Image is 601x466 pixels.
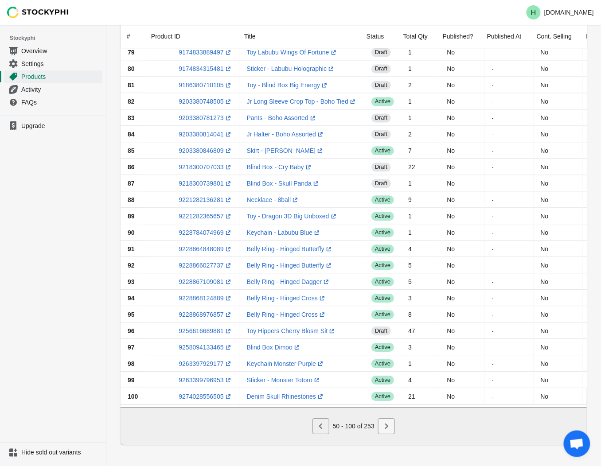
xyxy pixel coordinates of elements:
span: 79 [128,49,135,56]
small: - [492,115,494,120]
a: Settings [4,57,102,70]
a: 9256616689881(opens a new window) [179,327,232,334]
td: 2 [401,77,440,93]
a: Activity [4,83,102,96]
nav: Pagination [312,415,395,434]
small: - [492,213,494,219]
td: 1 [401,175,440,191]
span: active [371,310,394,319]
a: Skirt - [PERSON_NAME](opens a new window) [247,147,325,154]
a: Blind Box - Skull Panda(opens a new window) [247,180,320,187]
a: 9203380781273(opens a new window) [179,114,232,121]
a: 9174833889497(opens a new window) [179,49,232,56]
span: active [371,97,394,106]
td: No [440,208,485,224]
small: - [492,262,494,268]
span: active [371,294,394,303]
a: Overview [4,44,102,57]
td: 47 [401,322,440,339]
small: - [492,49,494,55]
a: Products [4,70,102,83]
td: 1 [401,208,440,224]
a: 9221282365657(opens a new window) [179,213,232,220]
span: active [371,376,394,384]
a: Hide sold out variants [4,447,102,459]
div: Total Qty [396,25,436,48]
span: draft [371,163,391,171]
a: 9221282136281(opens a new window) [179,196,232,203]
small: - [492,246,494,252]
small: - [492,98,494,104]
td: No [440,126,485,142]
td: No [534,372,583,388]
span: FAQs [21,98,101,107]
a: Belly Ring - Hinged Cross(opens a new window) [247,295,327,302]
span: 81 [128,82,135,89]
small: - [492,66,494,71]
a: 9218300739801(opens a new window) [179,180,232,187]
td: 1 [401,93,440,109]
span: 84 [128,131,135,138]
td: No [440,273,485,290]
span: active [371,228,394,237]
a: 9218300707033(opens a new window) [179,163,232,171]
a: Toy - Blind Box Big Energy(opens a new window) [247,82,329,89]
td: 1 [401,60,440,77]
a: Keychain Monster Purple(opens a new window) [247,360,325,367]
span: draft [371,64,391,73]
span: active [371,343,394,352]
small: - [492,279,494,284]
a: Belly Ring - Hinged Cross(opens a new window) [247,311,327,318]
a: 9174834315481(opens a new window) [179,65,232,72]
span: Products [21,72,101,81]
span: Activity [21,85,101,94]
a: 9258094133465(opens a new window) [179,344,232,351]
td: No [534,355,583,372]
td: No [440,339,485,355]
td: 8 [401,306,440,322]
span: 96 [128,327,135,334]
span: 100 [128,393,138,400]
span: active [371,277,394,286]
a: Jr Long Sleeve Crop Top - Boho Tied(opens a new window) [247,98,357,105]
td: No [440,142,485,159]
span: 87 [128,180,135,187]
span: 88 [128,196,135,203]
div: Open chat [564,431,590,457]
span: 94 [128,295,135,302]
td: 1 [401,44,440,60]
td: No [534,241,583,257]
small: - [492,361,494,366]
a: Necklace - 8ball(opens a new window) [247,196,300,203]
span: draft [371,130,391,139]
a: 9203380846809(opens a new window) [179,147,232,154]
td: No [440,306,485,322]
td: No [440,60,485,77]
a: 9228868976857(opens a new window) [179,311,232,318]
a: 9274028556505(opens a new window) [179,393,232,400]
td: No [534,191,583,208]
td: 5 [401,273,440,290]
span: 90 [128,229,135,236]
a: 9228866027737(opens a new window) [179,262,232,269]
td: No [440,290,485,306]
td: 1 [401,109,440,126]
span: 99 [128,377,135,384]
a: 9263399796953(opens a new window) [179,377,232,384]
span: active [371,392,394,401]
td: 5 [401,257,440,273]
img: Stockyphi [7,7,69,18]
td: No [440,159,485,175]
text: H [531,9,536,16]
span: 98 [128,360,135,367]
td: No [534,142,583,159]
span: 92 [128,262,135,269]
div: # [127,32,131,41]
small: - [492,197,494,202]
span: 95 [128,311,135,318]
a: Keychain - Labubu Blue(opens a new window) [247,229,322,236]
td: No [534,273,583,290]
span: Settings [21,59,101,68]
a: 9203380814041(opens a new window) [179,131,232,138]
td: No [440,44,485,60]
